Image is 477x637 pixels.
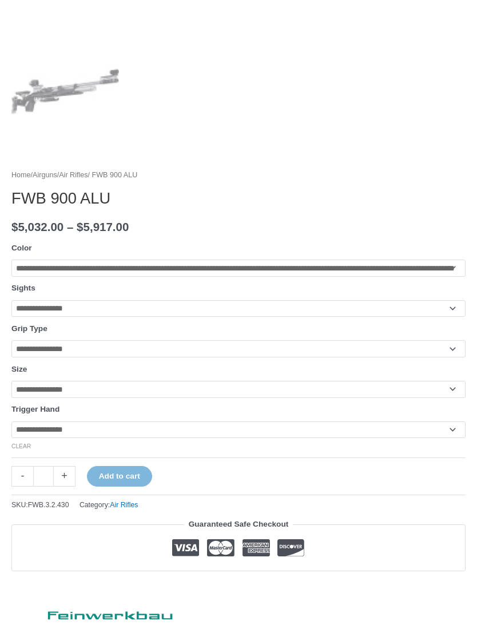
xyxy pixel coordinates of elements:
label: Color [11,244,32,252]
a: - [11,466,33,486]
span: – [67,220,73,233]
span: Category: [79,499,138,512]
input: Product quantity [33,466,54,486]
label: Trigger Hand [11,405,59,413]
a: Air Rifles [110,501,138,509]
a: Home [11,171,31,179]
img: FWB 900 ALU - Image 25 [11,38,119,145]
a: + [54,466,75,486]
iframe: Customer reviews powered by Trustpilot [11,579,466,592]
a: Clear options [11,443,31,449]
span: $ [77,220,83,233]
label: Sights [11,284,35,292]
span: $ [11,220,18,233]
span: SKU: [11,499,69,512]
a: Air Rifles [59,171,88,179]
a: Airguns [33,171,57,179]
legend: Guaranteed Safe Checkout [184,517,293,531]
label: Grip Type [11,324,47,333]
a: Feinwerkbau [11,600,183,625]
bdi: 5,917.00 [77,220,129,233]
span: FWB.3.2.430 [28,501,69,509]
bdi: 5,032.00 [11,220,63,233]
h1: FWB 900 ALU [11,189,466,208]
label: Size [11,365,27,373]
button: Add to cart [87,466,152,487]
nav: Breadcrumb [11,169,466,182]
